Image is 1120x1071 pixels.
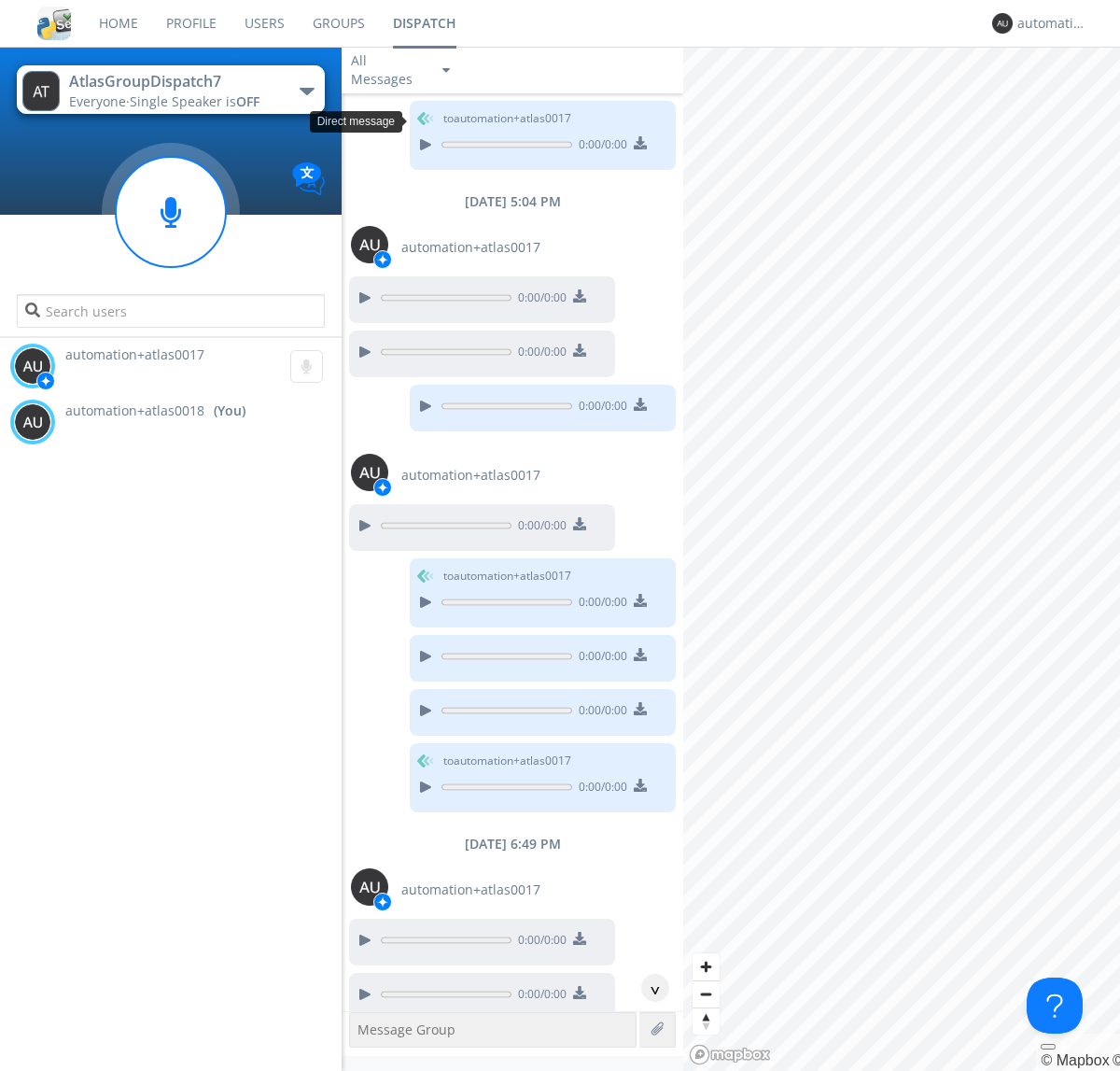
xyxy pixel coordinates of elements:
span: Zoom out [693,981,720,1008]
span: to automation+atlas0017 [443,753,571,769]
img: download media button [573,517,586,530]
span: 0:00 / 0:00 [511,986,567,1007]
img: download media button [573,986,586,999]
span: 0:00 / 0:00 [511,344,567,364]
div: All Messages [351,51,426,89]
div: (You) [214,402,245,420]
img: 373638.png [14,403,51,441]
span: 0:00 / 0:00 [572,594,627,614]
span: Reset bearing to north [693,1008,720,1035]
span: automation+atlas0017 [401,881,540,899]
img: cddb5a64eb264b2086981ab96f4c1ba7 [37,7,71,40]
span: to automation+atlas0017 [443,110,571,127]
img: caret-down-sm.svg [442,68,450,73]
div: [DATE] 5:04 PM [342,192,683,211]
img: 373638.png [351,868,388,906]
button: Toggle attribution [1041,1044,1056,1050]
span: automation+atlas0017 [65,345,204,363]
button: Zoom in [693,953,720,980]
span: Direct message [317,115,395,128]
div: Everyone · [69,92,279,111]
div: [DATE] 6:49 PM [342,835,683,853]
img: download media button [634,779,647,792]
span: automation+atlas0017 [401,238,540,257]
span: OFF [236,92,259,110]
a: Mapbox [1041,1052,1109,1068]
span: 0:00 / 0:00 [572,136,627,157]
img: 373638.png [351,454,388,491]
img: download media button [573,344,586,357]
button: Reset bearing to north [693,1008,720,1035]
button: AtlasGroupDispatch7Everyone·Single Speaker isOFF [17,65,324,114]
img: Translation enabled [292,162,325,195]
div: automation+atlas0018 [1017,14,1087,33]
img: 373638.png [14,347,51,385]
span: automation+atlas0018 [65,402,204,420]
div: ^ [641,974,669,1002]
a: Mapbox logo [689,1044,771,1065]
span: 0:00 / 0:00 [572,779,627,799]
span: 0:00 / 0:00 [572,702,627,723]
input: Search users [17,294,324,328]
span: automation+atlas0017 [401,466,540,485]
img: 373638.png [22,71,60,111]
img: 373638.png [992,13,1013,34]
span: 0:00 / 0:00 [511,932,567,952]
img: download media button [573,932,586,945]
span: 0:00 / 0:00 [511,289,567,310]
span: 0:00 / 0:00 [572,398,627,418]
img: 373638.png [351,226,388,263]
span: 0:00 / 0:00 [511,517,567,538]
div: AtlasGroupDispatch7 [69,71,279,92]
img: download media button [634,594,647,607]
img: download media button [634,136,647,149]
img: download media button [634,648,647,661]
button: Zoom out [693,980,720,1008]
span: 0:00 / 0:00 [572,648,627,669]
iframe: Toggle Customer Support [1027,978,1083,1034]
img: download media button [573,289,586,303]
img: download media button [634,702,647,715]
img: download media button [634,398,647,411]
span: to automation+atlas0017 [443,568,571,585]
span: Single Speaker is [130,92,259,110]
